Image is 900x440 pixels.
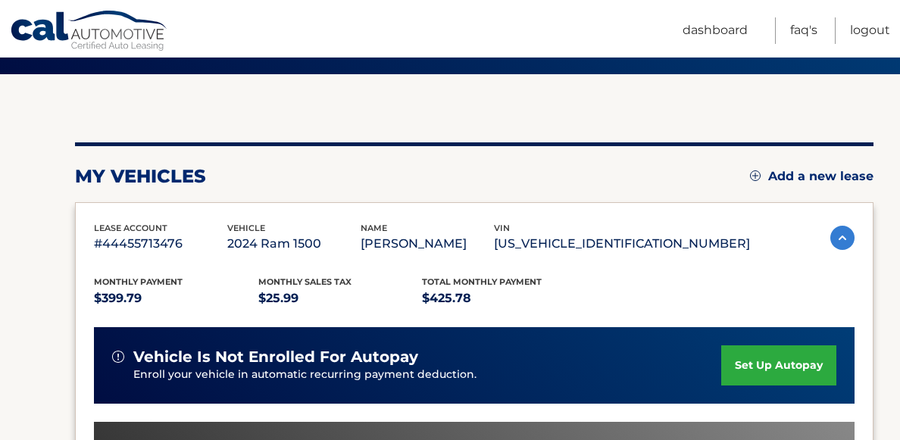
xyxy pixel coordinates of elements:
[494,233,750,254] p: [US_VEHICLE_IDENTIFICATION_NUMBER]
[94,288,258,309] p: $399.79
[258,276,352,287] span: Monthly sales Tax
[790,17,817,44] a: FAQ's
[133,348,418,367] span: vehicle is not enrolled for autopay
[721,345,836,385] a: set up autopay
[494,223,510,233] span: vin
[361,223,387,233] span: name
[133,367,721,383] p: Enroll your vehicle in automatic recurring payment deduction.
[258,288,423,309] p: $25.99
[361,233,494,254] p: [PERSON_NAME]
[227,223,265,233] span: vehicle
[227,233,361,254] p: 2024 Ram 1500
[10,10,169,54] a: Cal Automotive
[75,165,206,188] h2: my vehicles
[683,17,748,44] a: Dashboard
[94,233,227,254] p: #44455713476
[94,223,167,233] span: lease account
[750,169,873,184] a: Add a new lease
[850,17,890,44] a: Logout
[830,226,855,250] img: accordion-active.svg
[94,276,183,287] span: Monthly Payment
[422,288,586,309] p: $425.78
[112,351,124,363] img: alert-white.svg
[422,276,542,287] span: Total Monthly Payment
[750,170,761,181] img: add.svg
